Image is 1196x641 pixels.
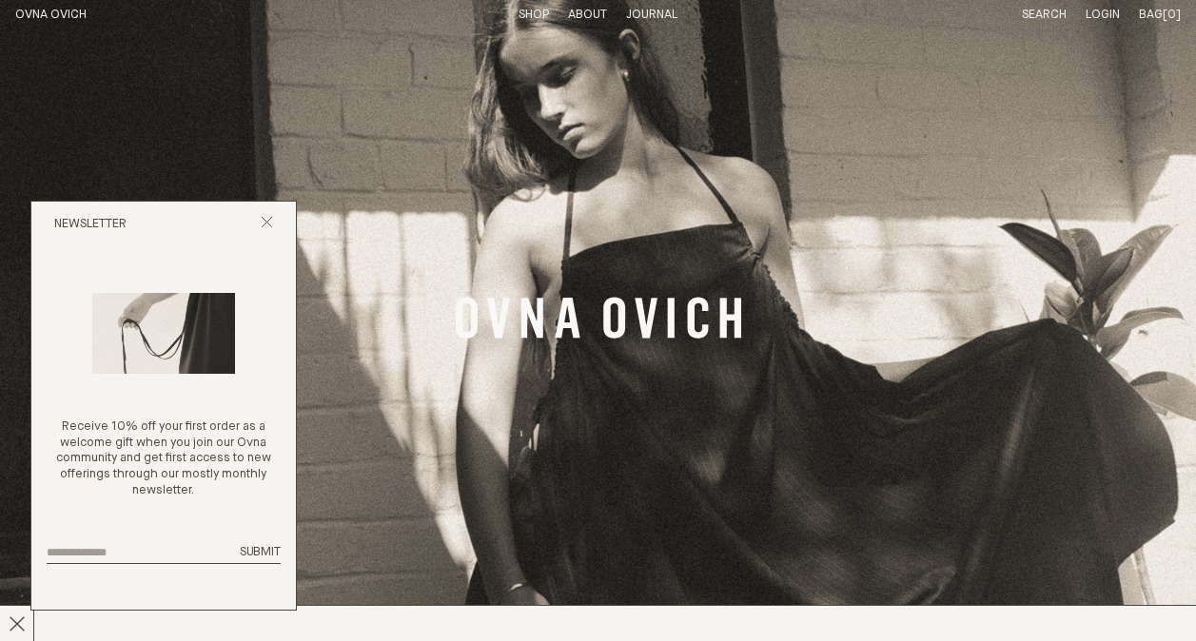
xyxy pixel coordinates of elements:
h2: Newsletter [54,217,127,233]
summary: About [568,8,607,24]
a: Journal [626,9,677,21]
p: Receive 10% off your first order as a welcome gift when you join our Ovna community and get first... [47,419,281,499]
a: Home [15,9,87,21]
button: Close popup [261,216,273,234]
a: Login [1086,9,1120,21]
a: Shop [519,9,549,21]
span: Submit [240,546,281,558]
button: Submit [240,545,281,561]
span: [0] [1163,9,1181,21]
a: Search [1022,9,1067,21]
span: Bag [1139,9,1163,21]
a: Banner Link [456,297,741,344]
